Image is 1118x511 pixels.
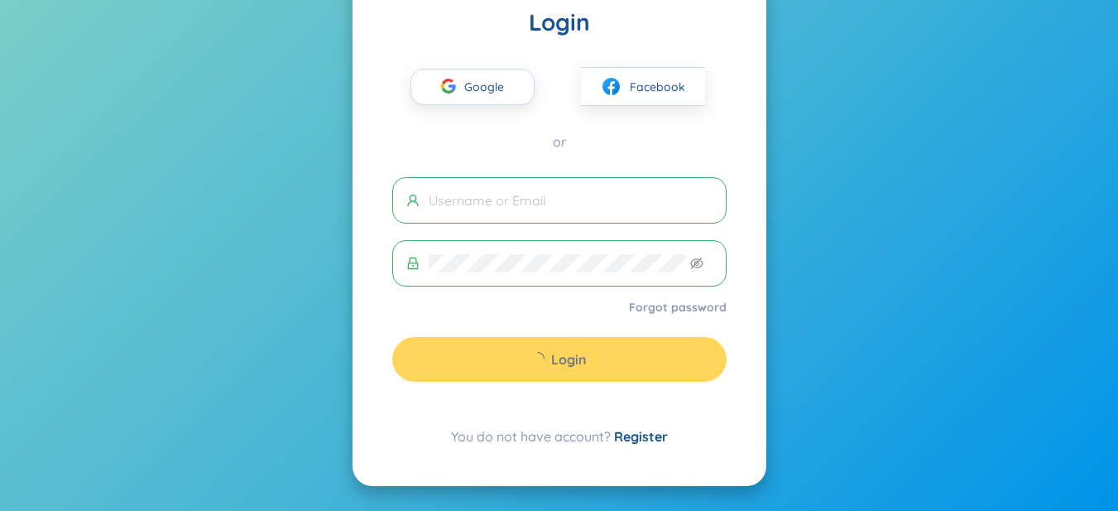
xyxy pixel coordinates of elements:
img: facebook [601,76,621,97]
input: Username or Email [429,191,713,210]
div: or [392,133,727,151]
span: user [406,194,420,207]
span: Facebook [630,78,685,96]
span: lock [406,257,420,270]
a: Forgot password [629,299,727,316]
div: Login [392,7,727,37]
button: Google [410,69,535,105]
button: facebookFacebook [581,67,705,106]
a: Register [614,428,668,445]
span: eye-invisible [690,257,703,270]
span: Google [464,70,512,104]
div: You do not have account? [392,427,727,446]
